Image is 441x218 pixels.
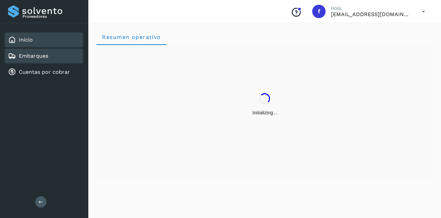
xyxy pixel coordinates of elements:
[19,37,33,43] a: Inicio
[331,11,411,17] p: facturacion@protransport.com.mx
[5,33,83,47] div: Inicio
[19,53,48,59] a: Embarques
[5,49,83,63] div: Embarques
[102,34,161,40] span: Resumen operativo
[19,69,70,75] a: Cuentas por cobrar
[331,5,411,11] p: Hola,
[22,14,80,19] p: Proveedores
[5,65,83,79] div: Cuentas por cobrar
